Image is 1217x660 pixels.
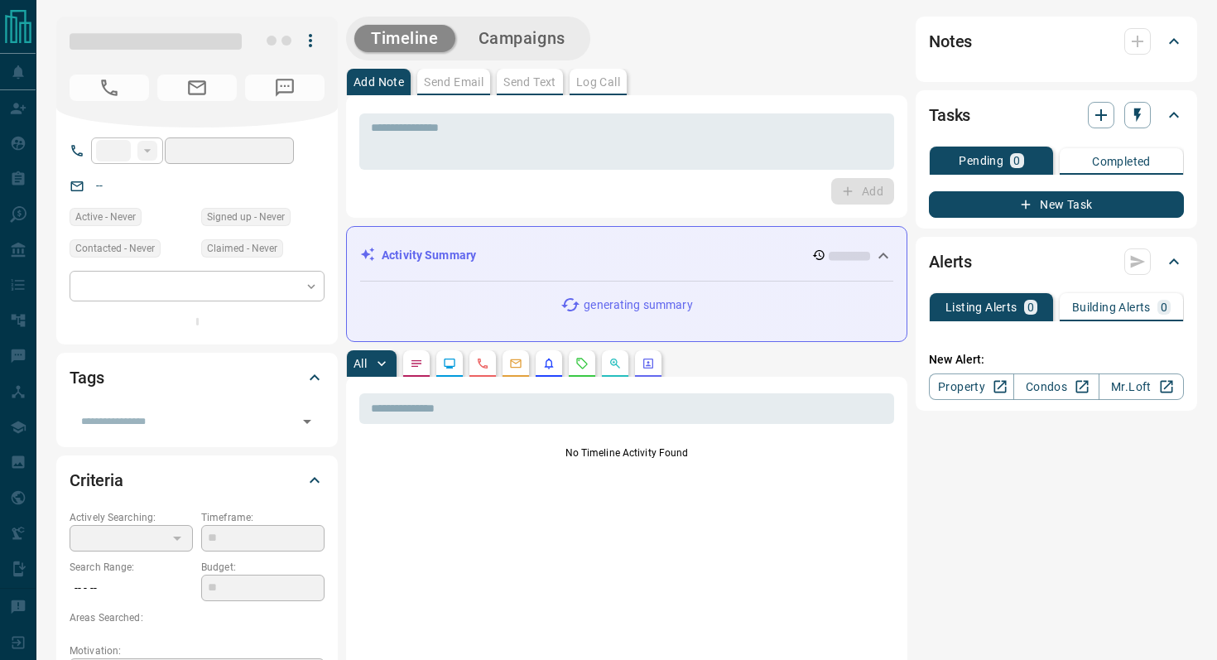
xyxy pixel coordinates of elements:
[509,357,522,370] svg: Emails
[75,209,136,225] span: Active - Never
[1092,156,1151,167] p: Completed
[929,95,1184,135] div: Tasks
[929,351,1184,369] p: New Alert:
[443,357,456,370] svg: Lead Browsing Activity
[70,575,193,602] p: -- - --
[354,358,367,369] p: All
[75,240,155,257] span: Contacted - Never
[201,510,325,525] p: Timeframe:
[354,76,404,88] p: Add Note
[929,191,1184,218] button: New Task
[959,155,1003,166] p: Pending
[207,209,285,225] span: Signed up - Never
[70,460,325,500] div: Criteria
[945,301,1017,313] p: Listing Alerts
[70,467,123,494] h2: Criteria
[642,357,655,370] svg: Agent Actions
[70,364,103,391] h2: Tags
[296,410,319,433] button: Open
[70,510,193,525] p: Actively Searching:
[542,357,556,370] svg: Listing Alerts
[1027,301,1034,313] p: 0
[1099,373,1184,400] a: Mr.Loft
[207,240,277,257] span: Claimed - Never
[929,248,972,275] h2: Alerts
[929,373,1014,400] a: Property
[382,247,476,264] p: Activity Summary
[157,75,237,101] span: No Email
[354,25,455,52] button: Timeline
[462,25,582,52] button: Campaigns
[359,446,894,460] p: No Timeline Activity Found
[360,240,893,271] div: Activity Summary
[929,102,970,128] h2: Tasks
[929,242,1184,282] div: Alerts
[1013,155,1020,166] p: 0
[70,610,325,625] p: Areas Searched:
[575,357,589,370] svg: Requests
[201,560,325,575] p: Budget:
[1072,301,1151,313] p: Building Alerts
[476,357,489,370] svg: Calls
[1013,373,1099,400] a: Condos
[70,643,325,658] p: Motivation:
[929,28,972,55] h2: Notes
[70,560,193,575] p: Search Range:
[96,179,103,192] a: --
[1161,301,1167,313] p: 0
[245,75,325,101] span: No Number
[70,75,149,101] span: No Number
[608,357,622,370] svg: Opportunities
[929,22,1184,61] div: Notes
[70,358,325,397] div: Tags
[584,296,692,314] p: generating summary
[410,357,423,370] svg: Notes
